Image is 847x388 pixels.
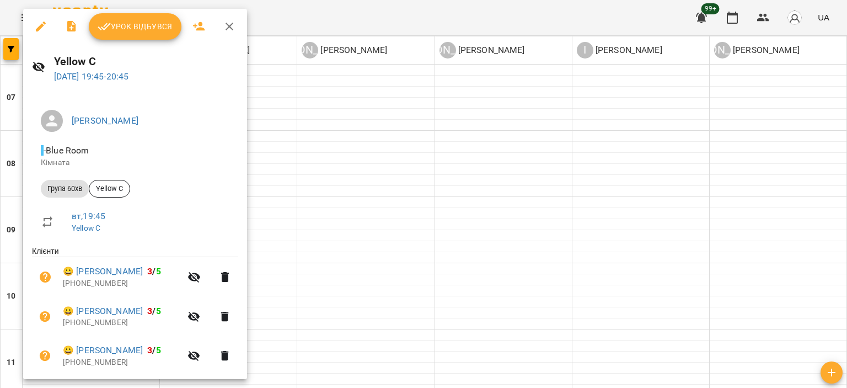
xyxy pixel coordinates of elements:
[32,246,238,380] ul: Клієнти
[63,278,181,289] p: [PHONE_NUMBER]
[41,145,92,156] span: - Blue Room
[89,184,130,194] span: Yellow C
[54,71,129,82] a: [DATE] 19:45-20:45
[147,266,160,277] b: /
[54,53,238,70] h6: Yellow C
[98,20,173,33] span: Урок відбувся
[147,306,160,316] b: /
[63,317,181,328] p: [PHONE_NUMBER]
[72,115,138,126] a: [PERSON_NAME]
[156,306,161,316] span: 5
[147,306,152,316] span: 3
[63,305,143,318] a: 😀 [PERSON_NAME]
[41,184,89,194] span: Група 60хв
[41,157,229,168] p: Кімната
[63,357,181,368] p: [PHONE_NUMBER]
[63,344,143,357] a: 😀 [PERSON_NAME]
[32,264,58,290] button: Візит ще не сплачено. Додати оплату?
[32,343,58,369] button: Візит ще не сплачено. Додати оплату?
[147,345,152,355] span: 3
[72,224,100,232] a: Yellow C
[147,345,160,355] b: /
[156,266,161,277] span: 5
[63,265,143,278] a: 😀 [PERSON_NAME]
[89,180,130,198] div: Yellow C
[32,304,58,330] button: Візит ще не сплачено. Додати оплату?
[147,266,152,277] span: 3
[89,13,181,40] button: Урок відбувся
[156,345,161,355] span: 5
[72,211,105,221] a: вт , 19:45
